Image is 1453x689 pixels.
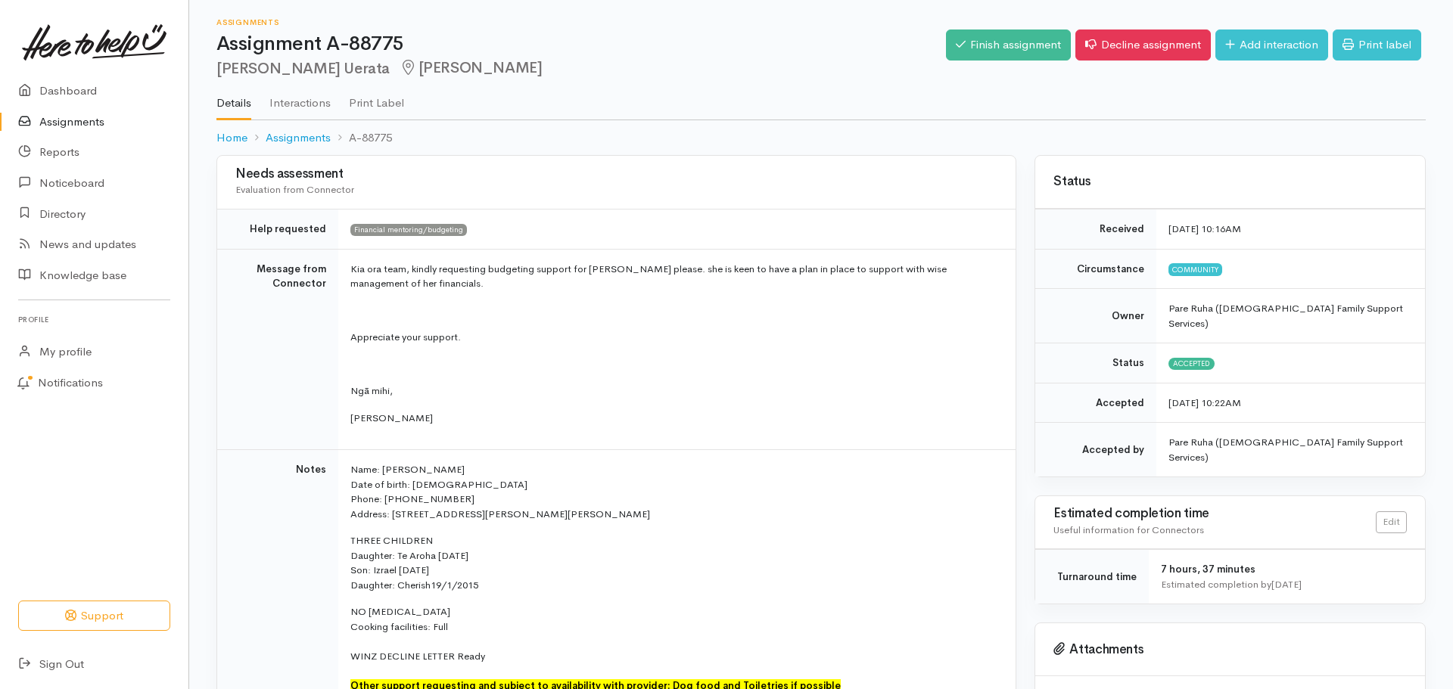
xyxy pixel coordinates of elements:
[331,129,392,147] li: A-88775
[1168,302,1403,330] span: Pare Ruha ([DEMOGRAPHIC_DATA] Family Support Services)
[269,76,331,119] a: Interactions
[217,249,338,450] td: Message from Connector
[1053,175,1407,189] h3: Status
[1075,29,1211,61] a: Decline assignment
[235,183,354,196] span: Evaluation from Connector
[946,29,1071,61] a: Finish assignment
[1035,343,1156,383] td: Status
[1376,511,1407,533] a: Edit
[266,129,331,147] a: Assignments
[1271,578,1302,591] time: [DATE]
[216,60,946,77] h2: [PERSON_NAME] Uerata
[1035,550,1149,604] td: Turnaround time
[1035,289,1156,343] td: Owner
[1333,29,1421,61] a: Print label
[399,58,542,77] span: [PERSON_NAME]
[350,224,467,236] span: Financial mentoring/budgeting
[216,18,946,26] h6: Assignments
[1168,263,1222,275] span: Community
[1035,209,1156,250] td: Received
[1168,222,1241,235] time: [DATE] 10:16AM
[216,76,251,120] a: Details
[235,167,997,182] h3: Needs assessment
[216,129,247,147] a: Home
[216,33,946,55] h1: Assignment A-88775
[18,601,170,632] button: Support
[1053,523,1204,536] span: Useful information for Connectors
[18,309,170,330] h6: Profile
[1053,507,1376,521] h3: Estimated completion time
[1156,423,1425,477] td: Pare Ruha ([DEMOGRAPHIC_DATA] Family Support Services)
[350,262,997,291] p: Kia ora team, kindly requesting budgeting support for [PERSON_NAME] please. she is keen to have a...
[350,411,997,426] p: [PERSON_NAME]
[1035,249,1156,289] td: Circumstance
[1053,642,1407,657] h3: Attachments
[349,76,404,119] a: Print Label
[1161,577,1407,592] div: Estimated completion by
[1168,358,1215,370] span: Accepted
[350,383,997,399] p: Ngā mihi,
[1168,396,1241,409] time: [DATE] 10:22AM
[217,209,338,250] td: Help requested
[350,330,997,345] p: Appreciate your support.
[1035,423,1156,477] td: Accepted by
[1215,29,1328,61] a: Add interaction
[216,120,1426,156] nav: breadcrumb
[1035,383,1156,423] td: Accepted
[350,533,997,592] p: THREE CHILDREN Daughter: Te Aroha [DATE] Son: Izrael [DATE] Daughter: Cherish19/1/2015
[1161,563,1255,576] span: 7 hours, 37 minutes
[350,462,997,521] p: Name: [PERSON_NAME] Date of birth: [DEMOGRAPHIC_DATA] Phone: [PHONE_NUMBER] Address: [STREET_ADDR...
